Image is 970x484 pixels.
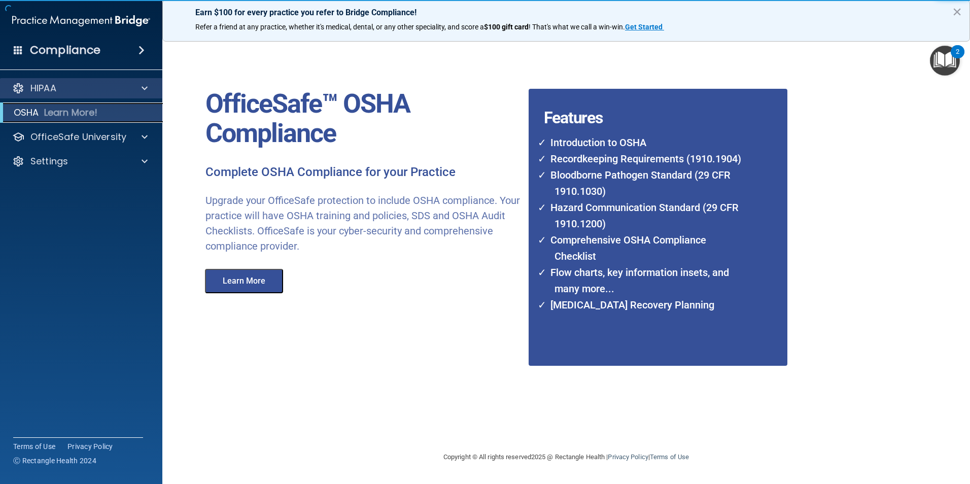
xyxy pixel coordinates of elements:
a: Terms of Use [650,453,689,461]
p: OSHA [14,107,39,119]
li: Recordkeeping Requirements (1910.1904) [544,151,747,167]
button: Close [952,4,962,20]
p: OfficeSafe University [30,131,126,143]
a: Privacy Policy [608,453,648,461]
img: PMB logo [12,11,150,31]
a: Learn More [198,278,293,285]
button: Learn More [205,269,283,293]
h4: Compliance [30,43,100,57]
a: Get Started [625,23,664,31]
li: Bloodborne Pathogen Standard (29 CFR 1910.1030) [544,167,747,199]
li: Flow charts, key information insets, and many more... [544,264,747,297]
div: Copyright © All rights reserved 2025 @ Rectangle Health | | [381,441,751,473]
p: HIPAA [30,82,56,94]
a: Terms of Use [13,441,55,452]
p: OfficeSafe™ OSHA Compliance [205,89,521,148]
h4: Features [529,89,760,109]
span: Ⓒ Rectangle Health 2024 [13,456,96,466]
span: ! That's what we call a win-win. [529,23,625,31]
a: Settings [12,155,148,167]
li: [MEDICAL_DATA] Recovery Planning [544,297,747,313]
li: Introduction to OSHA [544,134,747,151]
a: Privacy Policy [67,441,113,452]
p: Settings [30,155,68,167]
li: Comprehensive OSHA Compliance Checklist [544,232,747,264]
strong: Get Started [625,23,663,31]
p: Learn More! [44,107,98,119]
button: Open Resource Center, 2 new notifications [930,46,960,76]
a: HIPAA [12,82,148,94]
p: Complete OSHA Compliance for your Practice [205,164,521,181]
div: 2 [956,52,959,65]
li: Hazard Communication Standard (29 CFR 1910.1200) [544,199,747,232]
a: OfficeSafe University [12,131,148,143]
span: Refer a friend at any practice, whether it's medical, dental, or any other speciality, and score a [195,23,484,31]
p: Upgrade your OfficeSafe protection to include OSHA compliance. Your practice will have OSHA train... [205,193,521,254]
strong: $100 gift card [484,23,529,31]
p: Earn $100 for every practice you refer to Bridge Compliance! [195,8,937,17]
